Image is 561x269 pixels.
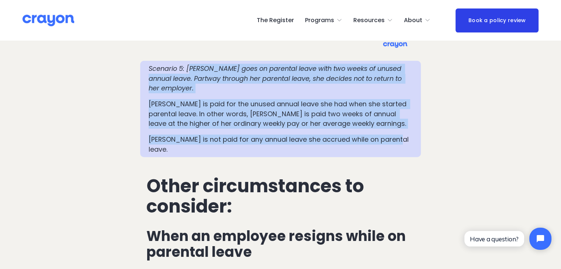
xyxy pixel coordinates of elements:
span: About [404,15,422,26]
p: [PERSON_NAME] is not paid for any annual leave she accrued while on parental leave. [149,135,413,154]
em: Scenario 5: [PERSON_NAME] goes on parental leave with two weeks of unused annual leave. Partway t... [149,64,404,93]
a: The Register [257,14,294,26]
a: Book a policy review [456,8,539,32]
a: folder dropdown [305,14,342,26]
h2: Other circumstances to consider: [146,176,415,216]
a: folder dropdown [353,14,393,26]
h3: When an employee resigns while on parental leave [146,228,415,260]
span: Resources [353,15,385,26]
img: Crayon [22,14,74,27]
p: [PERSON_NAME] is paid for the unused annual leave she had when she started parental leave. In oth... [149,99,413,129]
a: folder dropdown [404,14,430,26]
span: Programs [305,15,334,26]
iframe: Tidio Chat [458,221,558,256]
